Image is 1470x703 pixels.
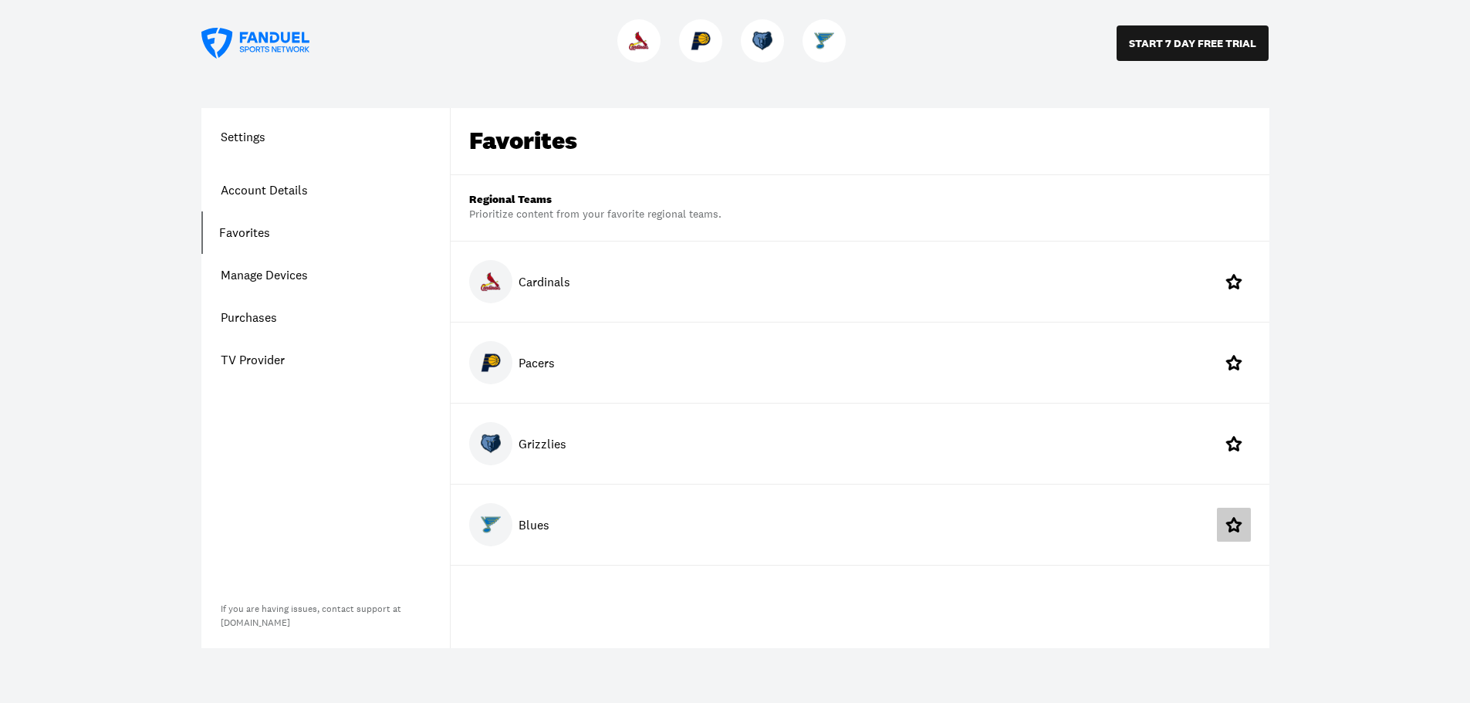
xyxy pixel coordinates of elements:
[481,434,501,454] img: Grizzlies
[201,169,450,211] a: Account Details
[481,272,501,292] img: Cardinals
[201,28,309,59] a: FanDuel Sports Network
[221,603,401,629] a: If you are having issues, contact support at[DOMAIN_NAME]
[814,31,834,51] img: Blues
[201,254,450,296] a: Manage Devices
[519,434,566,453] p: Grizzlies
[741,50,790,66] a: GrizzliesGrizzlies
[201,127,450,146] h1: Settings
[201,339,450,381] a: TV Provider
[201,296,450,339] a: Purchases
[469,194,721,207] div: Regional Teams
[469,127,577,156] div: Favorites
[519,272,570,291] p: Cardinals
[519,515,549,534] p: Blues
[629,31,649,51] img: Cardinals
[691,31,711,51] img: Pacers
[469,207,721,222] div: Prioritize content from your favorite regional teams.
[1117,25,1269,61] button: START 7 DAY FREE TRIAL
[617,50,667,66] a: CardinalsCardinals
[481,353,501,373] img: Pacers
[481,515,501,535] img: Blues
[519,353,555,372] p: Pacers
[201,211,450,254] a: Favorites
[752,31,772,51] img: Grizzlies
[679,50,728,66] a: PacersPacers
[803,50,852,66] a: BluesBlues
